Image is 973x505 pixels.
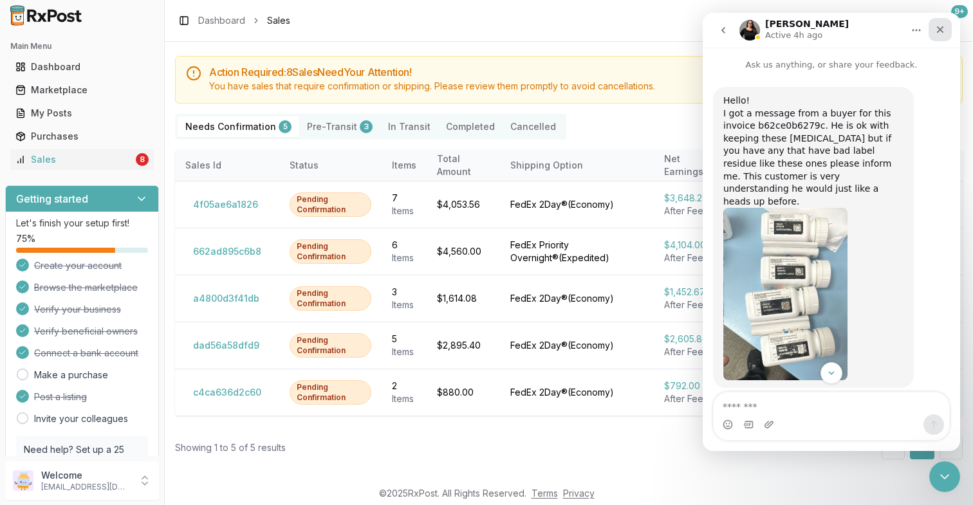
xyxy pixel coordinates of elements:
p: Need help? Set up a 25 minute call with our team to set up. [24,443,140,482]
div: 7 [392,192,416,205]
button: 4f05ae6a1826 [185,194,266,215]
div: Item s [392,205,416,217]
th: Net Earnings [654,150,726,181]
span: Post a listing [34,390,87,403]
div: FedEx 2Day® ( Economy ) [510,292,644,305]
button: Pre-Transit [299,116,380,137]
div: 9+ [951,5,968,18]
button: In Transit [380,116,438,137]
span: Sales [267,14,290,27]
div: Item s [392,252,416,264]
button: 9+ [942,10,963,31]
img: RxPost Logo [5,5,88,26]
p: Welcome [41,469,131,482]
span: 75 % [16,232,35,245]
div: 5 [392,333,416,345]
a: Invite your colleagues [34,412,128,425]
span: Connect a bank account [34,347,138,360]
a: Terms [532,488,558,499]
span: Browse the marketplace [34,281,138,294]
img: User avatar [13,470,33,491]
div: Sales [15,153,133,166]
div: $4,560.00 [437,245,490,258]
div: After Fees [664,392,716,405]
h5: Action Required: 8 Sale s Need Your Attention! [209,67,952,77]
th: Shipping Option [500,150,654,181]
a: Dashboard [10,55,154,78]
div: Pending Confirmation [290,192,371,217]
div: Pending Confirmation [290,286,371,311]
div: My Posts [15,107,149,120]
div: $2,605.86 [664,333,716,345]
a: Make a purchase [34,369,108,381]
div: Pending Confirmation [290,380,371,405]
th: Status [279,150,382,181]
button: c4ca636d2c60 [185,382,269,403]
button: Sales8 [5,149,159,170]
a: Sales8 [10,148,154,171]
a: Purchases [10,125,154,148]
div: $1,452.67 [664,286,716,298]
div: $2,895.40 [437,339,490,352]
button: dad56a58dfd9 [185,335,267,356]
div: Dashboard [15,60,149,73]
div: After Fees [664,345,716,358]
iframe: Intercom live chat [929,461,960,492]
span: Verify beneficial owners [34,325,138,338]
p: Let's finish your setup first! [16,217,148,230]
div: $3,648.20 [664,192,716,205]
div: Pending Confirmation [290,333,371,358]
iframe: Intercom live chat [703,13,960,451]
button: Cancelled [503,116,564,137]
th: Total Amount [427,150,500,181]
span: Create your account [34,259,122,272]
nav: breadcrumb [198,14,290,27]
h2: Main Menu [10,41,154,51]
button: Needs Confirmation [178,116,299,137]
div: 2 [392,380,416,392]
div: 6 [392,239,416,252]
button: 662ad895c6b8 [185,241,269,262]
div: $1,614.08 [437,292,490,305]
div: Pending Confirmation [290,239,371,264]
div: 8 [136,153,149,166]
div: Showing 1 to 5 of 5 results [175,441,286,454]
span: Verify your business [34,303,121,316]
div: FedEx 2Day® ( Economy ) [510,386,644,399]
h3: Getting started [16,191,88,207]
a: Privacy [563,488,595,499]
a: Dashboard [198,14,245,27]
div: Item s [392,392,416,405]
div: Item s [392,298,416,311]
th: Sales Id [175,150,279,181]
button: My Posts [5,103,159,124]
div: $4,053.56 [437,198,490,211]
button: a4800d3f41db [185,288,267,309]
div: Purchases [15,130,149,143]
div: $792.00 [664,380,716,392]
p: [EMAIL_ADDRESS][DOMAIN_NAME] [41,482,131,492]
div: 3 [360,120,373,133]
div: After Fees [664,205,716,217]
button: Marketplace [5,80,159,100]
div: Item s [392,345,416,358]
div: After Fees [664,298,716,311]
div: $880.00 [437,386,490,399]
div: 3 [392,286,416,298]
div: FedEx Priority Overnight® ( Expedited ) [510,239,644,264]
